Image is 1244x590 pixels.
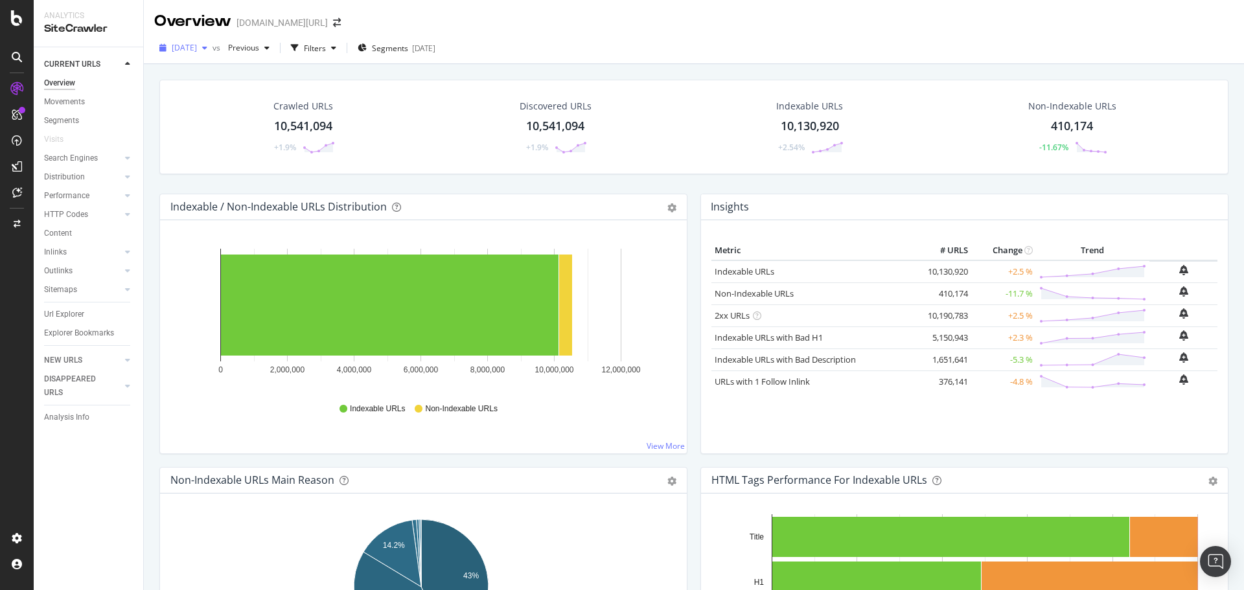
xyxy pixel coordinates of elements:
[1051,118,1093,135] div: 410,174
[44,308,134,321] a: Url Explorer
[647,440,685,451] a: View More
[1208,477,1217,486] div: gear
[44,10,133,21] div: Analytics
[44,411,89,424] div: Analysis Info
[44,189,89,203] div: Performance
[919,370,971,392] td: 376,141
[44,354,82,367] div: NEW URLS
[274,142,296,153] div: +1.9%
[44,283,77,297] div: Sitemaps
[754,578,765,587] text: H1
[425,403,497,414] span: Non-Indexable URLs
[383,541,405,550] text: 14.2%
[919,260,971,283] td: 10,130,920
[44,152,98,165] div: Search Engines
[170,200,387,213] div: Indexable / Non-Indexable URLs Distribution
[919,304,971,326] td: 10,190,783
[223,42,259,53] span: Previous
[919,282,971,304] td: 410,174
[1028,100,1116,113] div: Non-Indexable URLs
[971,282,1036,304] td: -11.7 %
[1179,286,1188,297] div: bell-plus
[44,114,134,128] a: Segments
[1179,265,1188,275] div: bell-plus
[412,43,435,54] div: [DATE]
[154,10,231,32] div: Overview
[213,42,223,53] span: vs
[44,354,121,367] a: NEW URLS
[1179,374,1188,385] div: bell-plus
[44,372,109,400] div: DISAPPEARED URLS
[776,100,843,113] div: Indexable URLs
[715,354,856,365] a: Indexable URLs with Bad Description
[273,100,333,113] div: Crawled URLs
[236,16,328,29] div: [DOMAIN_NAME][URL]
[971,260,1036,283] td: +2.5 %
[44,326,134,340] a: Explorer Bookmarks
[223,38,275,58] button: Previous
[781,118,839,135] div: 10,130,920
[44,208,88,221] div: HTTP Codes
[44,189,121,203] a: Performance
[715,310,750,321] a: 2xx URLs
[270,365,305,374] text: 2,000,000
[154,38,213,58] button: [DATE]
[44,308,84,321] div: Url Explorer
[337,365,372,374] text: 4,000,000
[44,76,134,90] a: Overview
[1036,241,1149,260] th: Trend
[44,411,134,424] a: Analysis Info
[44,152,121,165] a: Search Engines
[667,203,676,212] div: gear
[971,370,1036,392] td: -4.8 %
[44,372,121,400] a: DISAPPEARED URLS
[715,332,823,343] a: Indexable URLs with Bad H1
[715,266,774,277] a: Indexable URLs
[44,170,121,184] a: Distribution
[352,38,441,58] button: Segments[DATE]
[286,38,341,58] button: Filters
[711,198,749,216] h4: Insights
[218,365,223,374] text: 0
[711,241,919,260] th: Metric
[170,473,334,486] div: Non-Indexable URLs Main Reason
[44,245,121,259] a: Inlinks
[919,326,971,348] td: 5,150,943
[1200,546,1231,577] div: Open Intercom Messenger
[44,264,73,278] div: Outlinks
[1179,308,1188,319] div: bell-plus
[470,365,505,374] text: 8,000,000
[44,170,85,184] div: Distribution
[44,95,134,109] a: Movements
[44,245,67,259] div: Inlinks
[44,208,121,221] a: HTTP Codes
[919,241,971,260] th: # URLS
[44,227,134,240] a: Content
[520,100,592,113] div: Discovered URLs
[971,241,1036,260] th: Change
[526,118,584,135] div: 10,541,094
[44,283,121,297] a: Sitemaps
[1179,352,1188,363] div: bell-plus
[463,571,479,580] text: 43%
[44,264,121,278] a: Outlinks
[44,58,121,71] a: CURRENT URLS
[44,114,79,128] div: Segments
[44,21,133,36] div: SiteCrawler
[274,118,332,135] div: 10,541,094
[715,376,810,387] a: URLs with 1 Follow Inlink
[971,304,1036,326] td: +2.5 %
[44,95,85,109] div: Movements
[350,403,405,414] span: Indexable URLs
[971,348,1036,370] td: -5.3 %
[44,76,75,90] div: Overview
[919,348,971,370] td: 1,651,641
[711,473,927,486] div: HTML Tags Performance for Indexable URLs
[715,288,794,299] a: Non-Indexable URLs
[304,43,326,54] div: Filters
[44,326,114,340] div: Explorer Bookmarks
[170,241,672,391] svg: A chart.
[44,133,63,146] div: Visits
[750,532,765,541] text: Title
